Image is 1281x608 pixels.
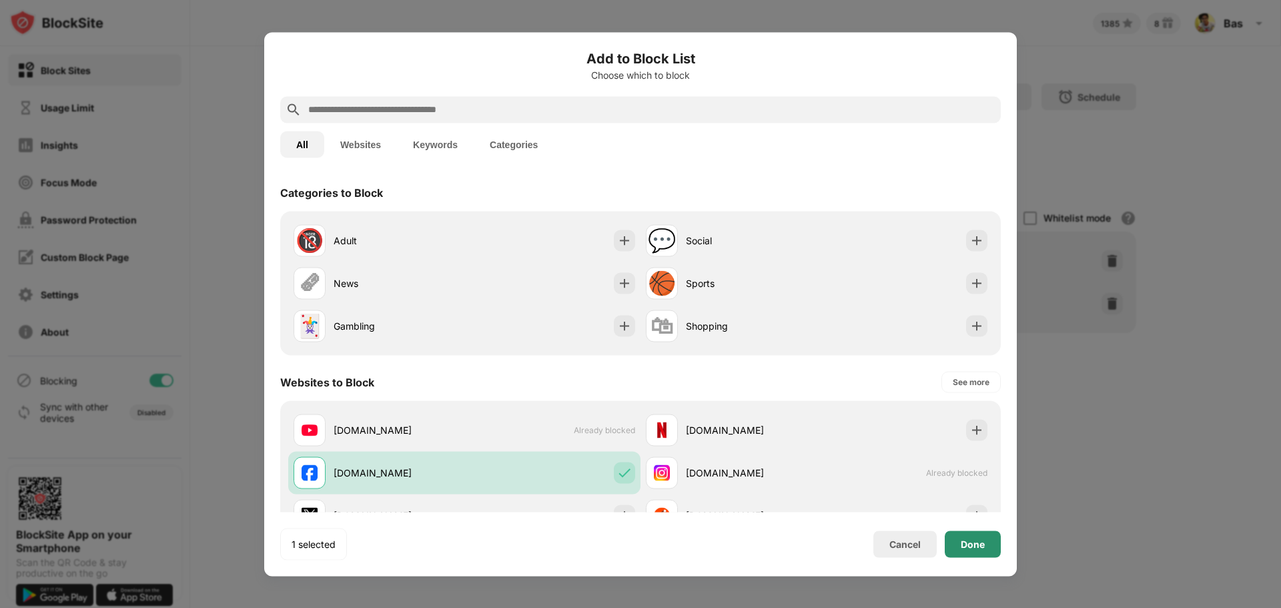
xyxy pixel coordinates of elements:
[686,234,817,248] div: Social
[654,507,670,523] img: favicons
[324,131,397,158] button: Websites
[286,101,302,117] img: search.svg
[574,425,635,435] span: Already blocked
[648,227,676,254] div: 💬
[302,465,318,481] img: favicons
[397,131,474,158] button: Keywords
[298,270,321,297] div: 🗞
[686,423,817,437] div: [DOMAIN_NAME]
[686,466,817,480] div: [DOMAIN_NAME]
[686,276,817,290] div: Sports
[334,423,464,437] div: [DOMAIN_NAME]
[334,276,464,290] div: News
[334,319,464,333] div: Gambling
[302,507,318,523] img: favicons
[280,131,324,158] button: All
[280,69,1001,80] div: Choose which to block
[961,539,985,549] div: Done
[953,375,989,388] div: See more
[280,186,383,199] div: Categories to Block
[334,234,464,248] div: Adult
[654,422,670,438] img: favicons
[648,270,676,297] div: 🏀
[334,466,464,480] div: [DOMAIN_NAME]
[302,422,318,438] img: favicons
[926,468,987,478] span: Already blocked
[280,375,374,388] div: Websites to Block
[292,537,336,551] div: 1 selected
[654,465,670,481] img: favicons
[474,131,554,158] button: Categories
[889,539,921,550] div: Cancel
[651,312,673,340] div: 🛍
[296,312,324,340] div: 🃏
[686,509,817,523] div: [DOMAIN_NAME]
[686,319,817,333] div: Shopping
[296,227,324,254] div: 🔞
[280,48,1001,68] h6: Add to Block List
[334,509,464,523] div: [DOMAIN_NAME]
